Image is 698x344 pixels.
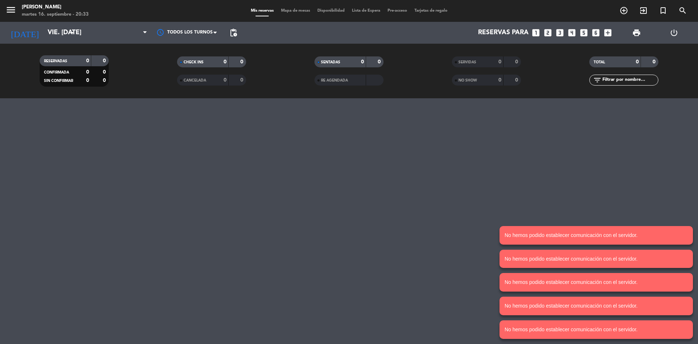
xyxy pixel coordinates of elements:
div: [PERSON_NAME] [22,4,89,11]
notyf-toast: No hemos podido establecer comunicación con el servidor. [500,226,693,245]
i: menu [5,4,16,15]
input: Filtrar por nombre... [602,76,658,84]
strong: 0 [86,70,89,75]
strong: 0 [515,59,520,64]
div: LOG OUT [655,22,693,44]
i: looks_6 [591,28,601,37]
span: RESERVADAS [44,59,67,63]
strong: 0 [636,59,639,64]
i: add_box [603,28,613,37]
i: looks_two [543,28,553,37]
span: SERVIDAS [458,60,476,64]
span: pending_actions [229,28,238,37]
i: looks_3 [555,28,565,37]
span: NO SHOW [458,79,477,82]
span: CONFIRMADA [44,71,69,74]
strong: 0 [86,78,89,83]
span: Mapa de mesas [277,9,314,13]
span: Mis reservas [247,9,277,13]
strong: 0 [103,70,107,75]
notyf-toast: No hemos podido establecer comunicación con el servidor. [500,297,693,315]
span: CHECK INS [184,60,204,64]
i: power_settings_new [670,28,678,37]
strong: 0 [361,59,364,64]
strong: 0 [224,59,226,64]
strong: 0 [515,78,520,83]
span: print [632,28,641,37]
span: SIN CONFIRMAR [44,79,73,83]
strong: 0 [498,78,501,83]
i: looks_4 [567,28,577,37]
strong: 0 [378,59,382,64]
div: martes 16. septiembre - 20:33 [22,11,89,18]
span: RE AGENDADA [321,79,348,82]
button: menu [5,4,16,18]
i: add_circle_outline [619,6,628,15]
strong: 0 [103,58,107,63]
strong: 0 [103,78,107,83]
notyf-toast: No hemos podido establecer comunicación con el servidor. [500,273,693,292]
i: search [678,6,687,15]
strong: 0 [224,78,226,83]
strong: 0 [240,78,245,83]
strong: 0 [653,59,657,64]
span: Pre-acceso [384,9,411,13]
i: filter_list [593,76,602,84]
span: TOTAL [594,60,605,64]
span: Tarjetas de regalo [411,9,451,13]
span: Lista de Espera [348,9,384,13]
span: SENTADAS [321,60,340,64]
notyf-toast: No hemos podido establecer comunicación con el servidor. [500,250,693,268]
notyf-toast: No hemos podido establecer comunicación con el servidor. [500,320,693,339]
i: exit_to_app [639,6,648,15]
i: looks_one [531,28,541,37]
i: [DATE] [5,25,44,41]
strong: 0 [498,59,501,64]
strong: 0 [86,58,89,63]
i: turned_in_not [659,6,667,15]
i: arrow_drop_down [68,28,76,37]
span: Disponibilidad [314,9,348,13]
span: CANCELADA [184,79,206,82]
span: Reservas para [478,29,529,36]
i: looks_5 [579,28,589,37]
strong: 0 [240,59,245,64]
